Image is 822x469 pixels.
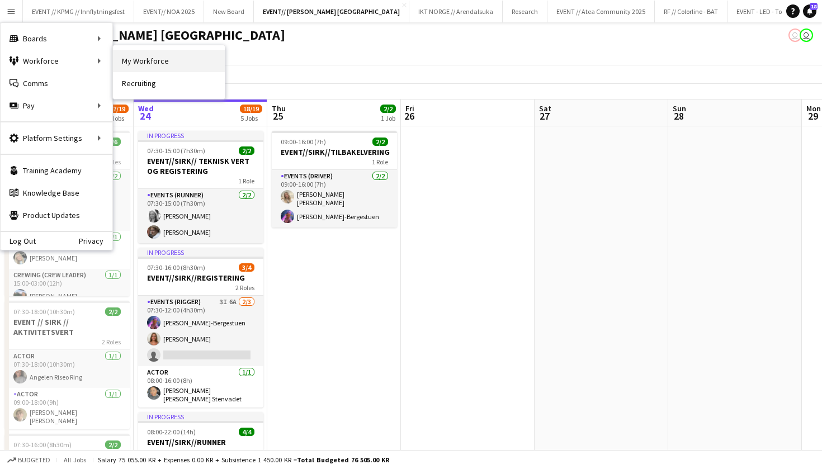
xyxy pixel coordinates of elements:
[138,366,263,408] app-card-role: Actor1/108:00-16:00 (8h)[PERSON_NAME] [PERSON_NAME] Stenvadet
[138,131,263,140] div: In progress
[138,248,263,408] app-job-card: In progress07:30-16:00 (8h30m)3/4EVENT//SIRK//REGISTERING2 RolesEvents (Rigger)3I6A2/307:30-12:00...
[537,110,551,122] span: 27
[800,29,813,42] app-user-avatar: Ylva Barane
[4,317,130,337] h3: EVENT // SIRK // AKTIVITETSVERT
[671,110,686,122] span: 28
[372,158,388,166] span: 1 Role
[105,307,121,316] span: 2/2
[673,103,686,113] span: Sun
[235,448,254,456] span: 3 Roles
[270,110,286,122] span: 25
[138,273,263,283] h3: EVENT//SIRK//REGISTERING
[4,269,130,307] app-card-role: Crewing (Crew Leader)1/115:00-03:00 (12h)[PERSON_NAME]
[4,301,130,429] app-job-card: 07:30-18:00 (10h30m)2/2EVENT // SIRK // AKTIVITETSVERT2 RolesActor1/107:30-18:00 (10h30m)Angelen ...
[810,3,818,10] span: 18
[1,236,36,245] a: Log Out
[381,114,395,122] div: 1 Job
[134,1,204,22] button: EVENT// NOA 2025
[272,147,397,157] h3: EVENT//SIRK//TILBAKELVERING
[806,103,821,113] span: Mon
[297,456,389,464] span: Total Budgeted 76 505.00 KR
[272,103,286,113] span: Thu
[113,72,225,94] a: Recruiting
[409,1,503,22] button: IKT NORGE // Arendalsuka
[372,138,388,146] span: 2/2
[107,114,128,122] div: 5 Jobs
[102,338,121,346] span: 2 Roles
[138,412,263,421] div: In progress
[240,105,262,113] span: 18/19
[138,437,263,447] h3: EVENT//SIRK//RUNNER
[380,105,396,113] span: 2/2
[138,131,263,243] app-job-card: In progress07:30-15:00 (7h30m)2/2EVENT//SIRK// TEKNISK VERT OG REGISTERING1 RoleEvents (Runner)2/...
[1,72,112,94] a: Comms
[113,50,225,72] a: My Workforce
[1,50,112,72] div: Workforce
[98,456,389,464] div: Salary 75 055.00 KR + Expenses 0.00 KR + Subsistence 1 450.00 KR =
[79,236,112,245] a: Privacy
[4,388,130,429] app-card-role: Actor1/109:00-18:00 (9h)[PERSON_NAME] [PERSON_NAME]
[272,170,397,228] app-card-role: Events (Driver)2/209:00-16:00 (7h)[PERSON_NAME] [PERSON_NAME][PERSON_NAME]-Bergestuen
[1,182,112,204] a: Knowledge Base
[272,131,397,228] app-job-card: 09:00-16:00 (7h)2/2EVENT//SIRK//TILBAKELVERING1 RoleEvents (Driver)2/209:00-16:00 (7h)[PERSON_NAM...
[805,110,821,122] span: 29
[105,440,121,449] span: 2/2
[23,1,134,22] button: EVENT // KPMG // Innflytningsfest
[6,454,52,466] button: Budgeted
[147,146,205,155] span: 07:30-15:00 (7h30m)
[62,456,88,464] span: All jobs
[503,1,547,22] button: Research
[405,103,414,113] span: Fri
[254,1,409,22] button: EVENT// [PERSON_NAME] [GEOGRAPHIC_DATA]
[539,103,551,113] span: Sat
[138,156,263,176] h3: EVENT//SIRK// TEKNISK VERT OG REGISTERING
[138,248,263,257] div: In progress
[803,4,816,18] a: 18
[239,263,254,272] span: 3/4
[147,263,205,272] span: 07:30-16:00 (8h30m)
[547,1,655,22] button: EVENT // Atea Community 2025
[138,189,263,243] app-card-role: Events (Runner)2/207:30-15:00 (7h30m)[PERSON_NAME][PERSON_NAME]
[136,110,154,122] span: 24
[13,307,75,316] span: 07:30-18:00 (10h30m)
[1,127,112,149] div: Platform Settings
[4,350,130,388] app-card-role: Actor1/107:30-18:00 (10h30m)Angelen Riseo Ring
[1,204,112,226] a: Product Updates
[13,440,72,449] span: 07:30-16:00 (8h30m)
[1,94,112,117] div: Pay
[1,159,112,182] a: Training Academy
[788,29,802,42] app-user-avatar: Ylva Barane
[238,177,254,185] span: 1 Role
[18,456,50,464] span: Budgeted
[204,1,254,22] button: New Board
[138,103,154,113] span: Wed
[727,1,797,22] button: EVENT - LED - Toro
[9,27,285,44] h1: EVENT// [PERSON_NAME] [GEOGRAPHIC_DATA]
[239,428,254,436] span: 4/4
[106,105,129,113] span: 17/19
[235,283,254,292] span: 2 Roles
[281,138,326,146] span: 09:00-16:00 (7h)
[655,1,727,22] button: RF // Colorline - BAT
[404,110,414,122] span: 26
[239,146,254,155] span: 2/2
[240,114,262,122] div: 5 Jobs
[147,428,196,436] span: 08:00-22:00 (14h)
[138,296,263,366] app-card-role: Events (Rigger)3I6A2/307:30-12:00 (4h30m)[PERSON_NAME]-Bergestuen[PERSON_NAME]
[1,27,112,50] div: Boards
